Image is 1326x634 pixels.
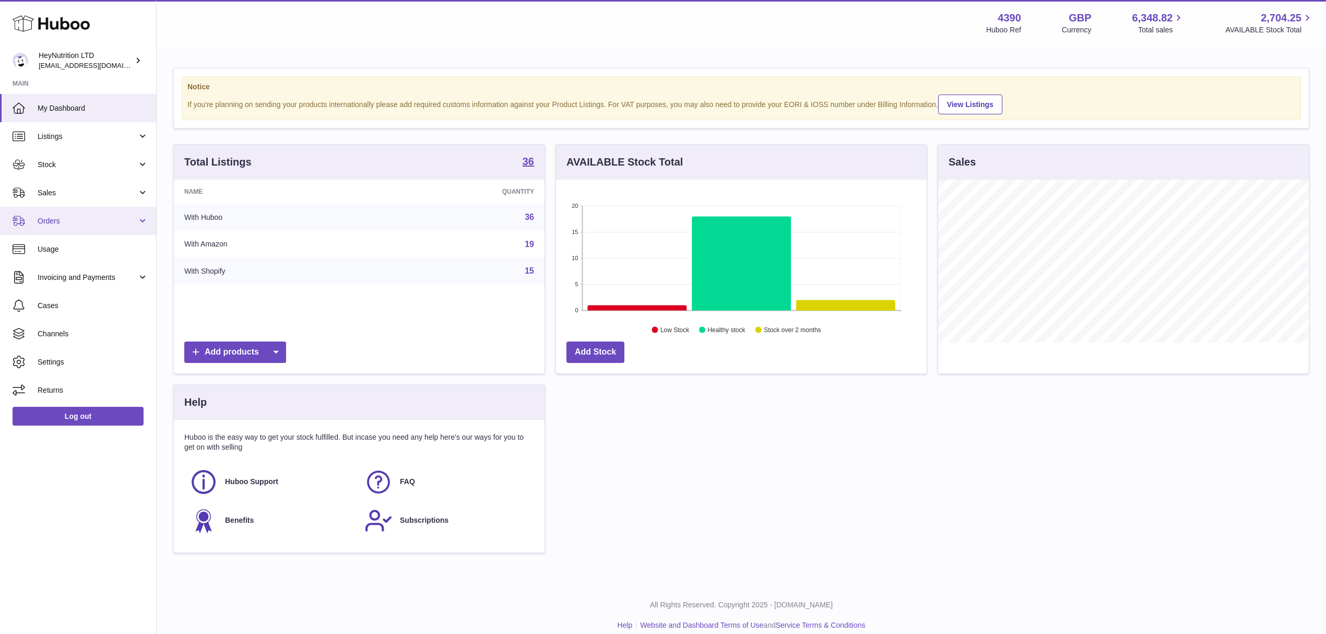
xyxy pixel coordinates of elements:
[1225,25,1313,35] span: AVAILABLE Stock Total
[525,266,534,275] a: 15
[525,213,534,221] a: 36
[38,301,148,311] span: Cases
[1062,25,1092,35] div: Currency
[1138,25,1185,35] span: Total sales
[13,53,28,68] img: info@heynutrition.com
[640,621,763,629] a: Website and Dashboard Terms of Use
[174,204,377,231] td: With Huboo
[707,326,745,334] text: Healthy stock
[618,621,633,629] a: Help
[400,515,448,525] span: Subscriptions
[184,395,207,409] h3: Help
[174,180,377,204] th: Name
[566,155,683,169] h3: AVAILABLE Stock Total
[174,257,377,285] td: With Shopify
[38,329,148,339] span: Channels
[998,11,1021,25] strong: 4390
[38,244,148,254] span: Usage
[575,281,578,287] text: 5
[38,216,137,226] span: Orders
[523,156,534,167] strong: 36
[1132,11,1185,35] a: 6,348.82 Total sales
[377,180,544,204] th: Quantity
[575,307,578,313] text: 0
[38,273,137,283] span: Invoicing and Payments
[1069,11,1091,25] strong: GBP
[184,432,534,452] p: Huboo is the easy way to get your stock fulfilled. But incase you need any help here's our ways f...
[572,255,578,261] text: 10
[184,155,252,169] h3: Total Listings
[165,600,1318,610] p: All Rights Reserved. Copyright 2025 - [DOMAIN_NAME]
[190,507,354,535] a: Benefits
[38,160,137,170] span: Stock
[39,51,133,71] div: HeyNutrition LTD
[1132,11,1173,25] span: 6,348.82
[523,156,534,169] a: 36
[38,357,148,367] span: Settings
[39,61,153,69] span: [EMAIL_ADDRESS][DOMAIN_NAME]
[187,82,1295,92] strong: Notice
[364,468,529,496] a: FAQ
[1225,11,1313,35] a: 2,704.25 AVAILABLE Stock Total
[13,407,144,426] a: Log out
[38,385,148,395] span: Returns
[190,468,354,496] a: Huboo Support
[187,93,1295,114] div: If you're planning on sending your products internationally please add required customs informati...
[38,103,148,113] span: My Dashboard
[776,621,866,629] a: Service Terms & Conditions
[949,155,976,169] h3: Sales
[764,326,821,334] text: Stock over 2 months
[1261,11,1301,25] span: 2,704.25
[225,515,254,525] span: Benefits
[38,132,137,142] span: Listings
[660,326,690,334] text: Low Stock
[572,203,578,209] text: 20
[364,507,529,535] a: Subscriptions
[38,188,137,198] span: Sales
[572,229,578,235] text: 15
[525,240,534,249] a: 19
[986,25,1021,35] div: Huboo Ref
[225,477,278,487] span: Huboo Support
[566,342,624,363] a: Add Stock
[938,95,1002,114] a: View Listings
[400,477,415,487] span: FAQ
[174,231,377,258] td: With Amazon
[184,342,286,363] a: Add products
[636,620,865,630] li: and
